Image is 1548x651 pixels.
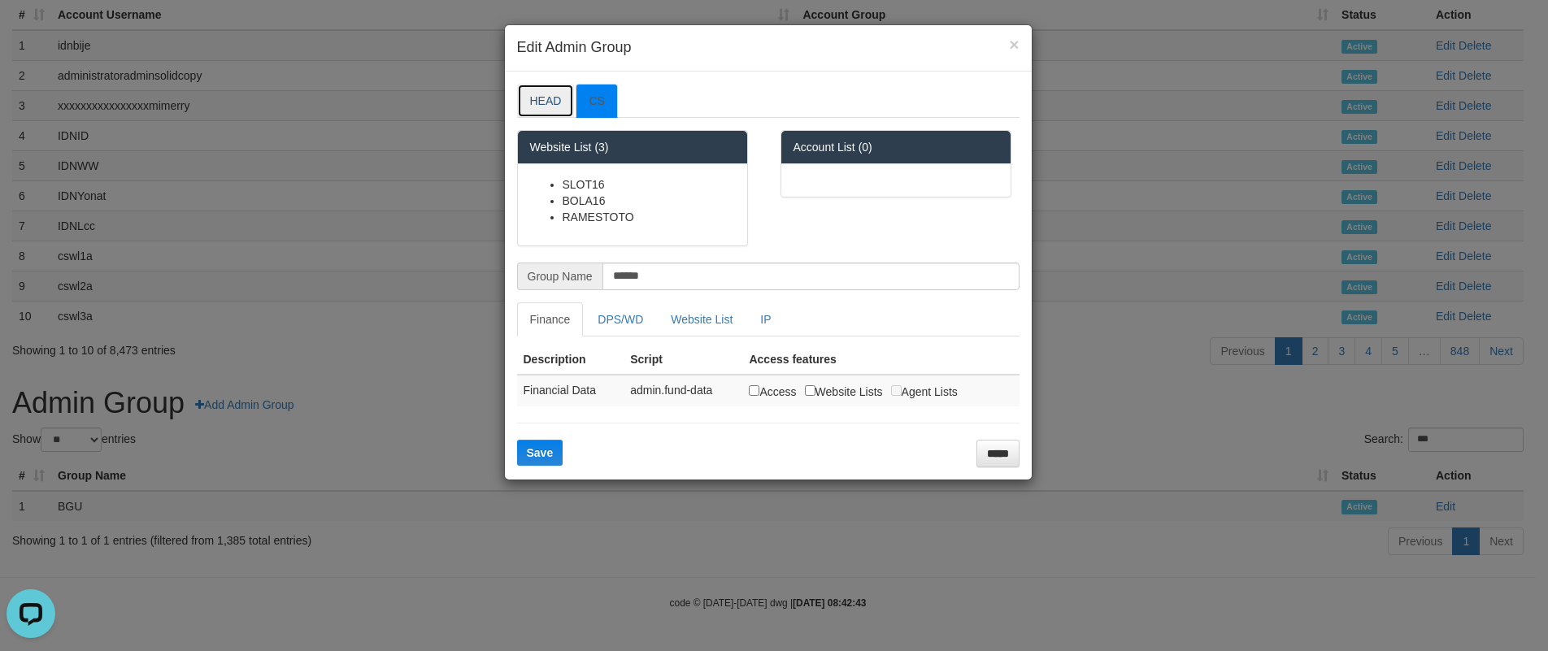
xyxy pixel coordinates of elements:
a: DPS/WD [585,302,656,336]
li: BOLA16 [563,193,735,209]
button: Open LiveChat chat widget [7,7,55,55]
button: Save [517,440,563,466]
div: Account List (0) [781,131,1011,164]
th: Description [517,345,624,375]
li: RAMESTOTO [563,209,735,225]
label: Agent Lists [891,382,958,400]
a: IP [747,302,784,336]
button: × [1009,36,1019,53]
h4: Edit Admin Group [517,37,1020,59]
a: CS [576,84,617,118]
label: Website Lists [805,382,883,400]
input: Access [749,385,759,396]
a: HEAD [517,84,575,118]
a: Finance [517,302,584,336]
input: Agent Lists [891,385,902,396]
div: Website List (3) [518,131,747,164]
input: Website Lists [805,385,815,396]
a: Website List [658,302,746,336]
li: SLOT16 [563,176,735,193]
label: Access [749,382,796,400]
th: Script [624,345,742,375]
span: Save [527,446,554,459]
span: Group Name [517,263,602,290]
td: Financial Data [517,375,624,406]
td: admin.fund-data [624,375,742,406]
th: Access features [742,345,1019,375]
